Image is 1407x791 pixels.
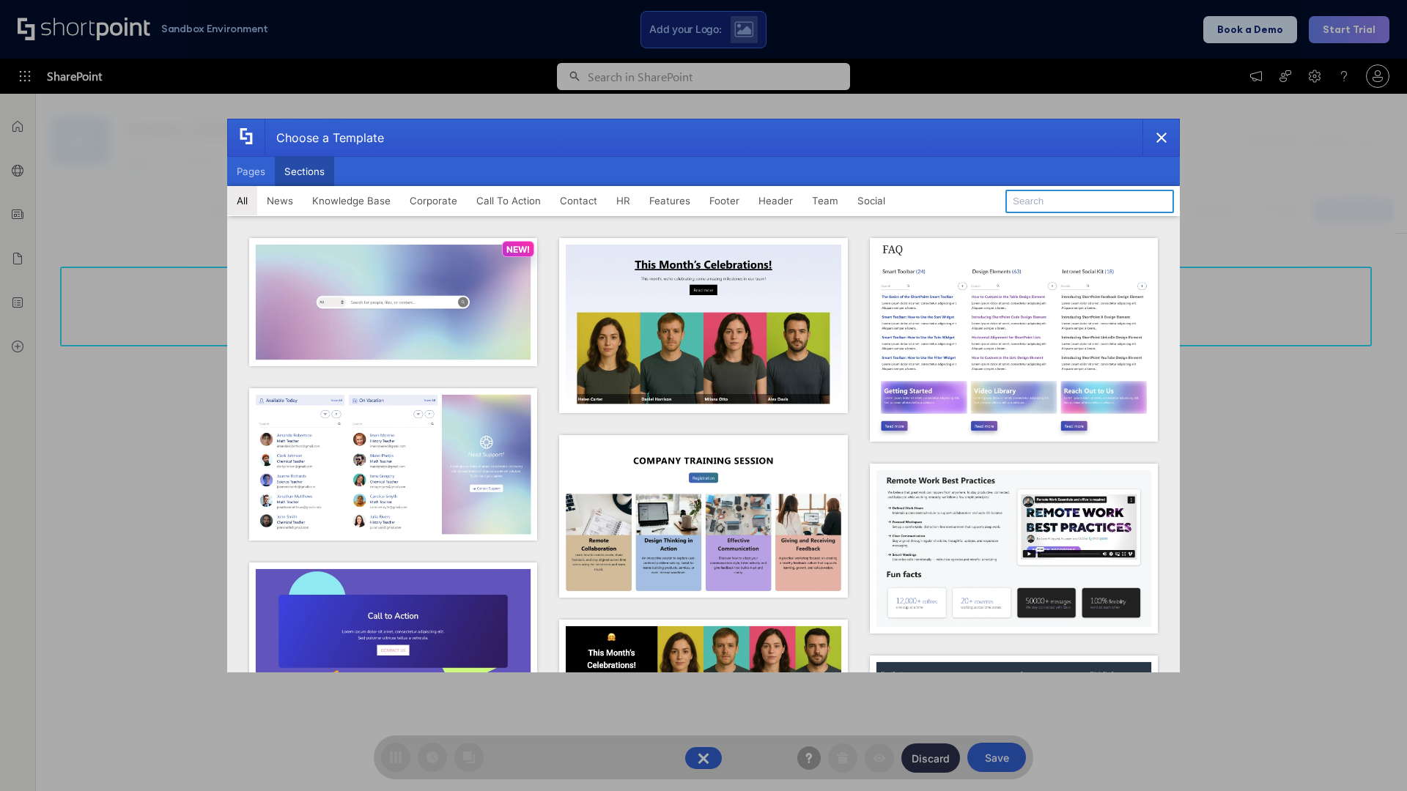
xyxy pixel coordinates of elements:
[1005,190,1174,213] input: Search
[506,244,530,255] p: NEW!
[265,119,384,156] div: Choose a Template
[700,186,749,215] button: Footer
[257,186,303,215] button: News
[227,119,1180,672] div: template selector
[400,186,467,215] button: Corporate
[802,186,848,215] button: Team
[1334,721,1407,791] iframe: Chat Widget
[467,186,550,215] button: Call To Action
[848,186,895,215] button: Social
[550,186,607,215] button: Contact
[640,186,700,215] button: Features
[749,186,802,215] button: Header
[303,186,400,215] button: Knowledge Base
[275,157,334,186] button: Sections
[227,186,257,215] button: All
[227,157,275,186] button: Pages
[607,186,640,215] button: HR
